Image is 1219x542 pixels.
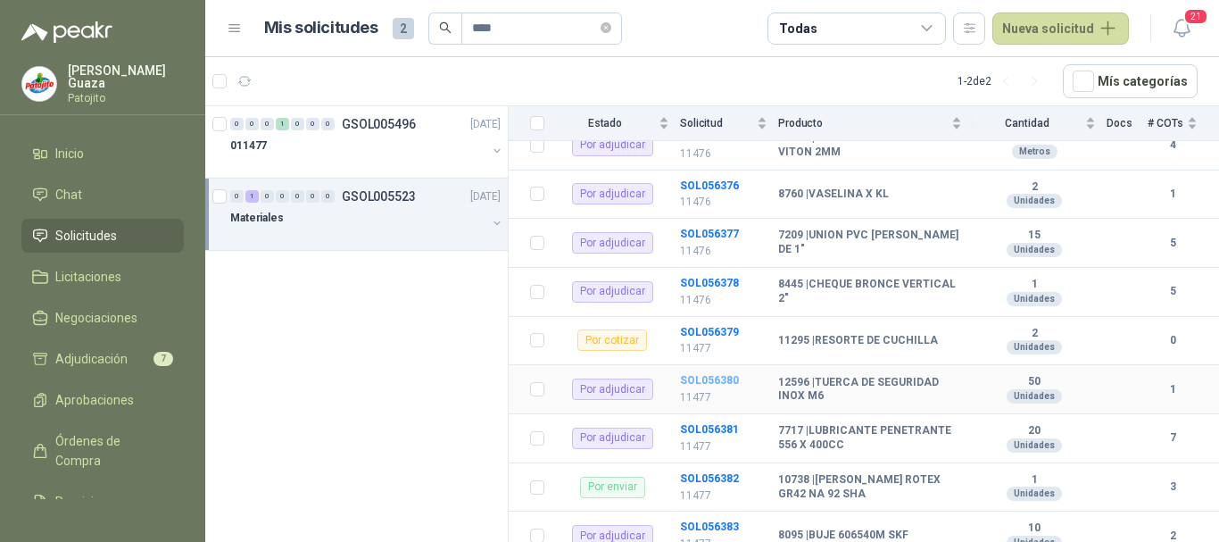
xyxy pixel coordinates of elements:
b: SOL056378 [680,277,739,289]
div: 0 [261,118,274,130]
b: 8445 | CHEQUE BRONCE VERTICAL 2" [778,278,962,305]
a: SOL056381 [680,423,739,436]
div: Por adjudicar [572,281,653,303]
a: SOL056380 [680,374,739,387]
p: Patojito [68,93,184,104]
span: Solicitud [680,117,753,129]
b: 2 [973,327,1096,341]
a: SOL056376 [680,179,739,192]
a: SOL056383 [680,521,739,533]
div: 0 [306,190,319,203]
button: Mís categorías [1063,64,1198,98]
b: 1 [1148,381,1198,398]
div: Unidades [1007,438,1062,453]
a: Remisiones [21,485,184,519]
span: Producto [778,117,948,129]
p: 11476 [680,146,767,163]
span: Inicio [55,144,84,163]
a: SOL056377 [680,228,739,240]
span: Cantidad [973,117,1082,129]
div: 0 [291,118,304,130]
div: 0 [276,190,289,203]
p: Materiales [230,210,284,227]
div: Todas [779,19,817,38]
b: 10 [973,521,1096,536]
a: 0 0 0 1 0 0 0 GSOL005496[DATE] 011477 [230,113,504,171]
span: search [439,21,452,34]
div: 0 [230,118,244,130]
div: 0 [291,190,304,203]
a: SOL056382 [680,472,739,485]
span: 21 [1183,8,1208,25]
p: 11476 [680,194,767,211]
span: close-circle [601,20,611,37]
span: Órdenes de Compra [55,431,167,471]
div: 0 [321,190,335,203]
a: Licitaciones [21,260,184,294]
b: 10738 | [PERSON_NAME] ROTEX GR42 NA 92 SHA [778,473,962,501]
b: 1 [973,473,1096,488]
div: 0 [245,118,259,130]
div: Por cotizar [577,329,647,351]
p: 011477 [230,138,267,154]
div: Por adjudicar [572,379,653,400]
div: 1 [245,190,259,203]
th: # COTs [1148,106,1219,141]
h1: Mis solicitudes [264,15,378,41]
span: 2 [393,18,414,39]
p: 11477 [680,488,767,504]
p: 11476 [680,292,767,309]
a: Adjudicación7 [21,342,184,376]
span: Chat [55,185,82,204]
p: 11477 [680,438,767,455]
th: Solicitud [680,106,778,141]
span: 7 [153,352,173,366]
b: 3 [1148,479,1198,496]
div: Por enviar [580,477,645,498]
div: Unidades [1007,194,1062,208]
div: Unidades [1007,292,1062,306]
div: Por adjudicar [572,232,653,254]
button: 21 [1165,13,1198,45]
div: 0 [306,118,319,130]
b: 5 [1148,283,1198,300]
span: Licitaciones [55,267,121,287]
span: Adjudicación [55,349,128,369]
p: GSOL005523 [342,190,416,203]
a: Chat [21,178,184,212]
th: Producto [778,106,973,141]
b: 20 [973,424,1096,438]
th: Cantidad [973,106,1107,141]
b: 7209 | UNION PVC [PERSON_NAME] DE 1" [778,229,962,256]
img: Company Logo [22,67,56,101]
a: Solicitudes [21,219,184,253]
p: [PERSON_NAME] Guaza [68,64,184,89]
a: Negociaciones [21,301,184,335]
div: 0 [230,190,244,203]
div: Unidades [1007,243,1062,257]
b: 1 [973,278,1096,292]
b: SOL056379 [680,326,739,338]
span: Solicitudes [55,226,117,246]
p: 11476 [680,243,767,260]
b: 8760 | VASELINA X KL [778,188,889,202]
a: Órdenes de Compra [21,424,184,478]
a: Aprobaciones [21,383,184,417]
a: SOL056375 [680,130,739,143]
b: 1 [1148,186,1198,203]
b: 2 [973,180,1096,195]
b: 12596 | TUERCA DE SEGURIDAD INOX M6 [778,376,962,404]
span: # COTs [1148,117,1183,129]
div: 0 [261,190,274,203]
b: 7717 | LUBRICANTE PENETRANTE 556 X 400CC [778,424,962,452]
div: 1 [276,118,289,130]
div: 1 - 2 de 2 [958,67,1049,96]
p: GSOL005496 [342,118,416,130]
div: Por adjudicar [572,428,653,449]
